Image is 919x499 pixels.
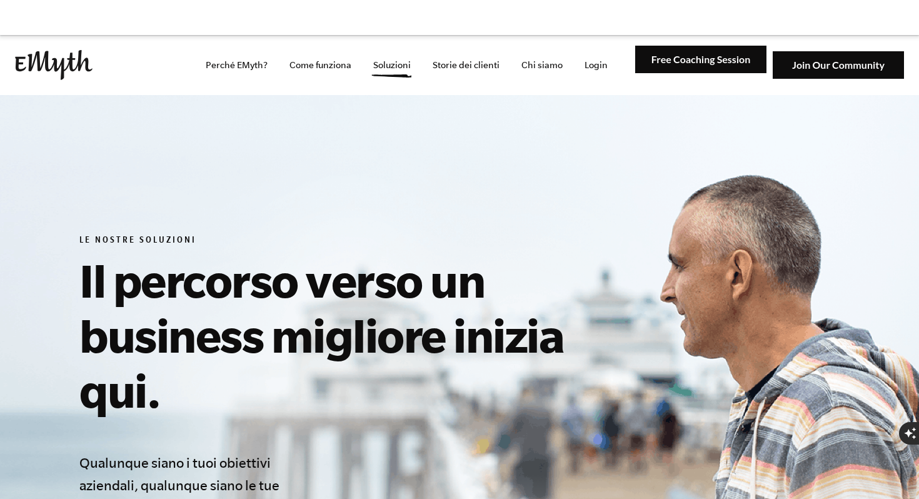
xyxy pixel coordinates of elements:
[79,236,196,246] font: Le nostre soluzioni
[585,60,608,70] font: Login
[79,254,563,416] font: Il percorso verso un business migliore inizia qui.
[289,60,351,70] font: Come funziona
[196,35,278,95] a: Perché EMyth?
[363,35,421,95] a: Soluzioni
[433,60,500,70] font: Storie dei clienti
[373,60,411,70] font: Soluzioni
[635,46,766,74] img: Sessione di coaching gratuita
[511,35,573,95] a: Chi siamo
[206,60,268,70] font: Perché EMyth?
[575,35,618,95] a: Login
[773,51,904,79] img: Unisciti alla nostra comunità
[279,35,361,95] a: Come funziona
[521,60,563,70] font: Chi siamo
[15,50,93,80] img: EMyth
[423,35,510,95] a: Storie dei clienti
